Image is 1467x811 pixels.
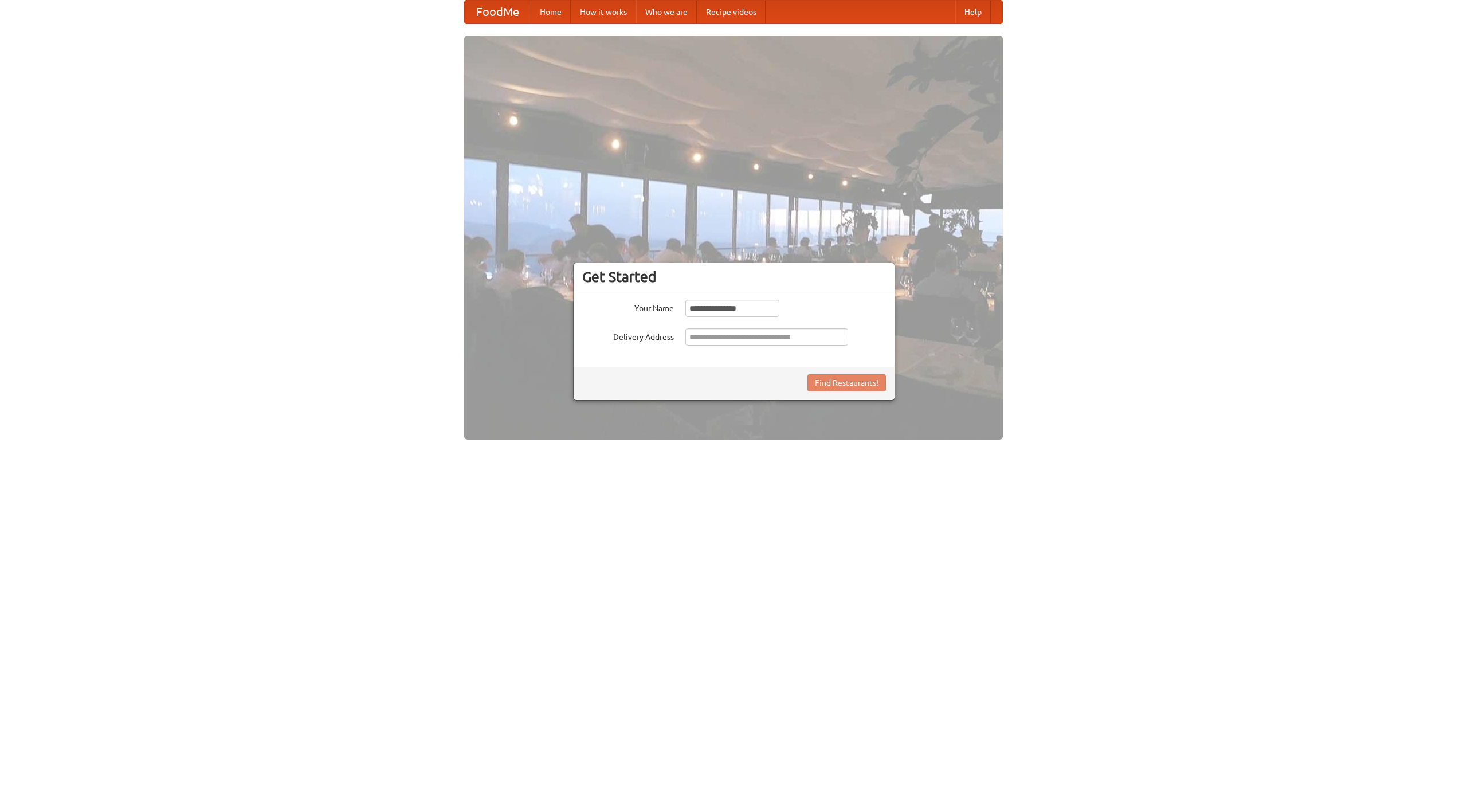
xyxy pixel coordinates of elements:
a: Recipe videos [697,1,766,23]
a: Home [531,1,571,23]
h3: Get Started [582,268,886,285]
a: FoodMe [465,1,531,23]
a: Help [955,1,991,23]
label: Your Name [582,300,674,314]
a: Who we are [636,1,697,23]
button: Find Restaurants! [807,374,886,391]
label: Delivery Address [582,328,674,343]
a: How it works [571,1,636,23]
